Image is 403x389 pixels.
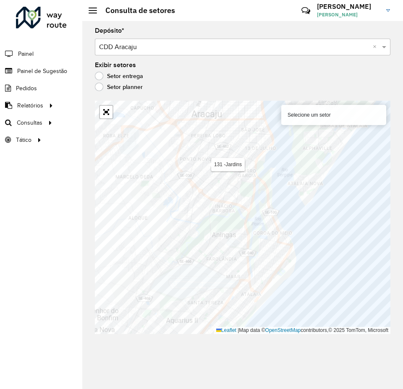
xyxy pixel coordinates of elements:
a: Leaflet [216,327,236,333]
label: Depósito [95,26,124,36]
span: Pedidos [16,84,37,93]
span: | [238,327,239,333]
div: Map data © contributors,© 2025 TomTom, Microsoft [214,327,390,334]
span: Tático [16,136,31,144]
label: Setor planner [95,83,143,91]
span: Clear all [373,42,380,52]
span: Painel de Sugestão [17,67,67,76]
span: Painel [18,50,34,58]
h3: [PERSON_NAME] [317,3,380,10]
label: Exibir setores [95,60,136,70]
a: OpenStreetMap [265,327,301,333]
label: Setor entrega [95,72,143,80]
span: Relatórios [17,101,43,110]
span: [PERSON_NAME] [317,11,380,18]
span: Consultas [17,118,42,127]
a: Contato Rápido [297,2,315,20]
div: Selecione um setor [281,105,386,125]
h2: Consulta de setores [97,6,175,15]
a: Abrir mapa em tela cheia [100,106,113,118]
